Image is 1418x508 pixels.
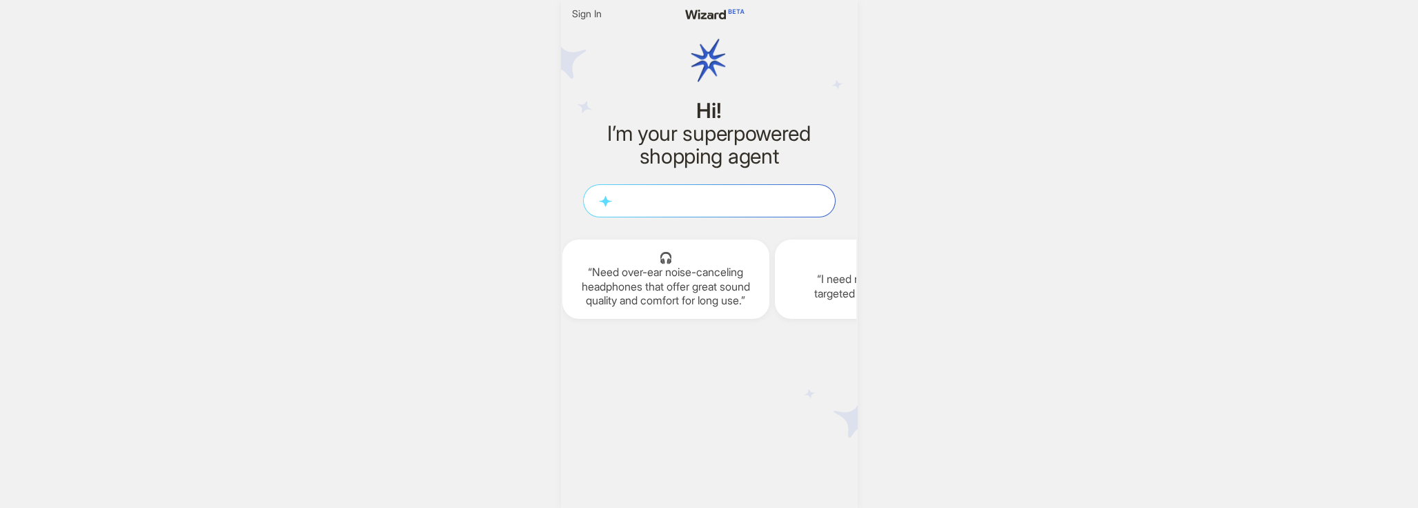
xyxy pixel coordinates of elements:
span: Sign In [572,8,602,20]
span: 🧴 [786,257,971,272]
q: I need moisturizer that is targeted for sensitive skin [786,272,971,301]
img: wizard logo [667,6,751,116]
span: 🎧 [573,251,758,265]
div: 🎧Need over-ear noise-canceling headphones that offer great sound quality and comfort for long use. [562,240,769,319]
q: Need over-ear noise-canceling headphones that offer great sound quality and comfort for long use. [573,265,758,308]
button: Sign In [567,6,607,22]
h1: Hi! [583,99,836,122]
h2: I’m your superpowered shopping agent [583,122,836,168]
div: 🧴I need moisturizer that is targeted for sensitive skin [775,240,982,319]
